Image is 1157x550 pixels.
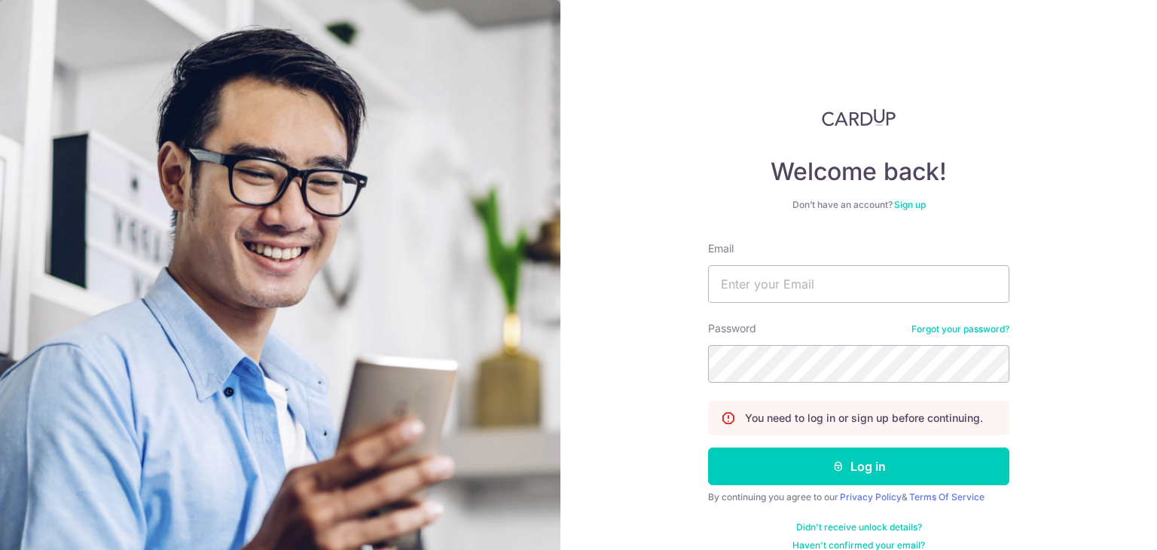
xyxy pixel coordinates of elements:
div: Don’t have an account? [708,199,1009,211]
div: By continuing you agree to our & [708,491,1009,503]
input: Enter your Email [708,265,1009,303]
a: Sign up [894,199,926,210]
label: Email [708,241,734,256]
a: Privacy Policy [840,491,902,503]
p: You need to log in or sign up before continuing. [745,411,983,426]
img: CardUp Logo [822,108,896,127]
h4: Welcome back! [708,157,1009,187]
label: Password [708,321,756,336]
a: Didn't receive unlock details? [796,521,922,533]
a: Terms Of Service [909,491,985,503]
a: Forgot your password? [911,323,1009,335]
button: Log in [708,448,1009,485]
